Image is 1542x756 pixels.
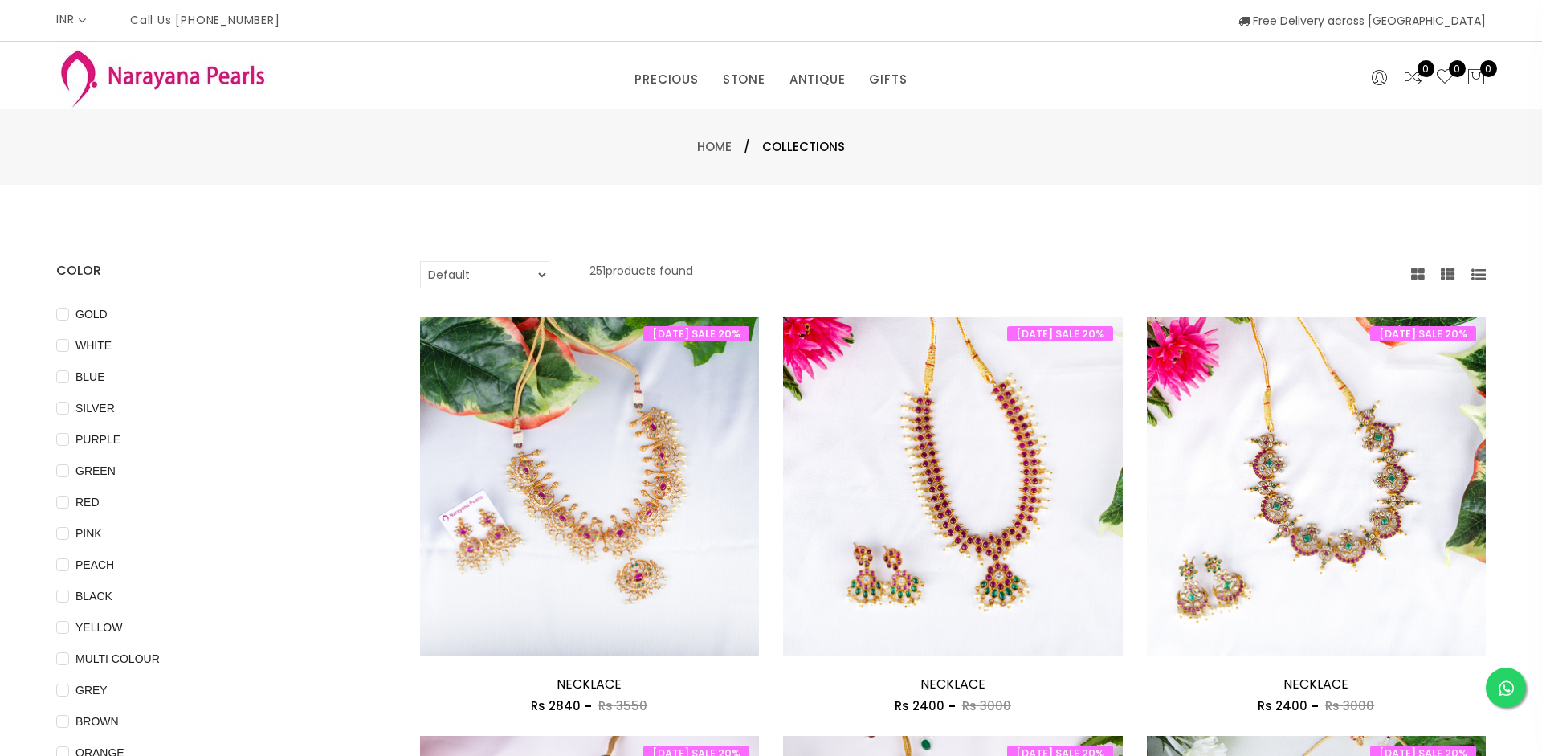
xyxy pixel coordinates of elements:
span: [DATE] SALE 20% [1370,326,1476,341]
span: PURPLE [69,431,127,448]
span: Rs 3550 [598,697,647,714]
span: [DATE] SALE 20% [643,326,749,341]
span: GREEN [69,462,122,480]
span: GOLD [69,305,114,323]
span: BLUE [69,368,112,386]
p: Call Us [PHONE_NUMBER] [130,14,280,26]
span: WHITE [69,337,118,354]
a: NECKLACE [920,675,985,693]
span: 0 [1418,60,1434,77]
span: Collections [762,137,845,157]
h4: COLOR [56,261,372,280]
span: Rs 2400 [895,697,944,714]
a: Home [697,138,732,155]
a: NECKLACE [1283,675,1348,693]
span: GREY [69,681,114,699]
span: PEACH [69,556,120,574]
a: PRECIOUS [634,67,698,92]
span: RED [69,493,106,511]
span: 0 [1480,60,1497,77]
span: YELLOW [69,619,128,636]
a: 0 [1435,67,1454,88]
span: Rs 3000 [962,697,1011,714]
a: STONE [723,67,765,92]
span: BLACK [69,587,119,605]
button: 0 [1467,67,1486,88]
span: MULTI COLOUR [69,650,166,668]
span: Rs 2400 [1258,697,1307,714]
span: Rs 2840 [531,697,581,714]
a: 0 [1404,67,1423,88]
a: GIFTS [869,67,907,92]
span: 0 [1449,60,1466,77]
span: PINK [69,525,108,542]
a: NECKLACE [557,675,622,693]
p: 251 products found [589,261,693,288]
span: SILVER [69,399,121,417]
span: Rs 3000 [1325,697,1374,714]
span: Free Delivery across [GEOGRAPHIC_DATA] [1238,13,1486,29]
a: ANTIQUE [789,67,846,92]
span: / [744,137,750,157]
span: [DATE] SALE 20% [1007,326,1113,341]
span: BROWN [69,713,125,730]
